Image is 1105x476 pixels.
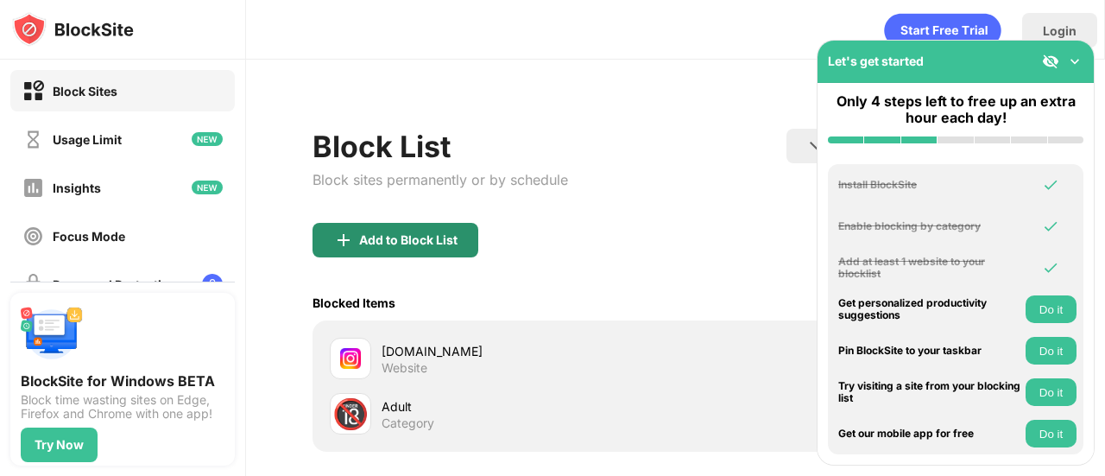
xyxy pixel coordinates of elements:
button: Do it [1026,378,1077,406]
img: omni-setup-toggle.svg [1066,53,1083,70]
button: Do it [1026,337,1077,365]
img: block-on.svg [22,80,44,102]
div: Login [1043,23,1077,38]
img: favicons [340,348,361,369]
div: Block Sites [53,84,117,98]
img: password-protection-off.svg [22,274,44,295]
img: lock-menu.svg [202,274,223,295]
div: Try Now [35,438,84,452]
div: Insights [53,181,101,195]
div: Block sites permanently or by schedule [313,171,568,188]
img: new-icon.svg [192,132,223,146]
div: Get our mobile app for free [838,428,1021,440]
img: insights-off.svg [22,177,44,199]
div: Get personalized productivity suggestions [838,297,1021,322]
div: Website [382,360,427,376]
div: Let's get started [828,54,924,68]
div: BlockSite for Windows BETA [21,372,224,390]
div: Try visiting a site from your blocking list [838,380,1021,405]
div: 🔞 [332,397,369,432]
div: Only 4 steps left to free up an extra hour each day! [828,93,1083,126]
div: Usage Limit [53,132,122,147]
div: Focus Mode [53,229,125,244]
div: Blocked Items [313,295,395,310]
img: omni-check.svg [1042,176,1059,194]
img: new-icon.svg [192,181,223,194]
div: Block List [313,129,568,164]
button: Do it [1026,420,1077,447]
div: [DOMAIN_NAME] [382,342,676,360]
img: focus-off.svg [22,225,44,247]
button: Do it [1026,295,1077,323]
div: Adult [382,397,676,416]
div: Add at least 1 website to your blocklist [838,256,1021,281]
img: logo-blocksite.svg [12,12,134,47]
div: Block time wasting sites on Edge, Firefox and Chrome with one app! [21,393,224,421]
div: animation [884,13,1001,48]
div: Enable blocking by category [838,220,1021,232]
div: Password Protection [53,277,177,292]
div: Pin BlockSite to your taskbar [838,345,1021,357]
img: omni-check.svg [1042,259,1059,276]
img: eye-not-visible.svg [1042,53,1059,70]
div: Install BlockSite [838,179,1021,191]
img: time-usage-off.svg [22,129,44,150]
img: push-desktop.svg [21,303,83,365]
img: omni-check.svg [1042,218,1059,235]
div: Add to Block List [359,233,458,247]
div: Category [382,416,434,431]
